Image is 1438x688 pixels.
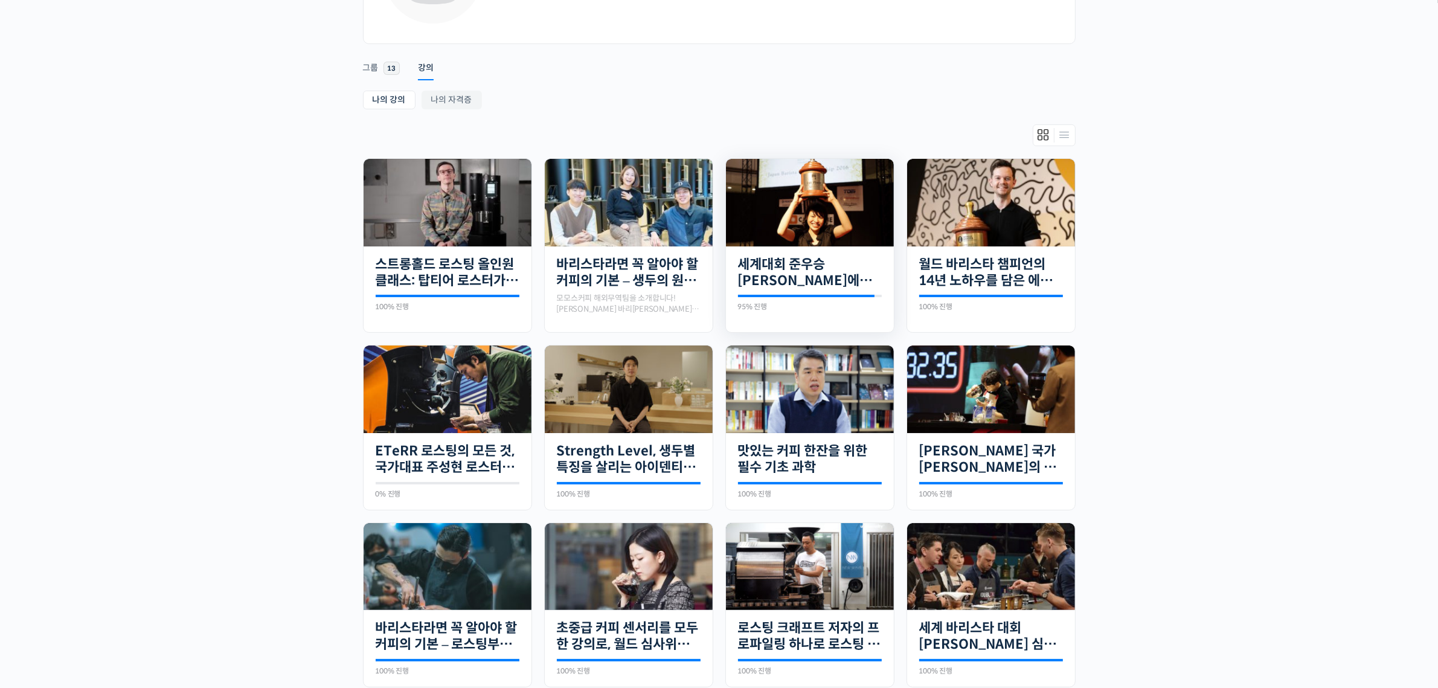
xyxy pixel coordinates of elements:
a: 바리스타라면 꼭 알아야 할 커피의 기본 – 생두의 원산지별 특징부터 구입, 품질 관리까지 [557,256,701,289]
div: 모모스커피 해외무역팀을 소개합니다! [PERSON_NAME] 바리[PERSON_NAME]는 2019년 [GEOGRAPHIC_DATA]에서 열린 World Barista Cha... [557,293,701,314]
div: Members directory secondary navigation [1033,124,1076,146]
nav: Sub Menu [363,91,1076,112]
a: 세계대회 준우승 [PERSON_NAME]에게 배우는 에스프레소, 기초부터 응용까지 [738,256,882,289]
a: Strength Level, 생두별 특징을 살리는 아이덴티티 커피랩 [PERSON_NAME] [PERSON_NAME]의 로스팅 클래스 [557,443,701,476]
span: 설정 [187,401,201,411]
div: 100% 진행 [738,667,882,675]
a: 초중급 커피 센서리를 모두 한 강의로, 월드 심사위원의 센서리 클래스 [557,620,701,653]
a: 나의 강의 [363,91,416,109]
a: 로스팅 크래프트 저자의 프로파일링 하나로 로스팅 마스터하기 [738,620,882,653]
a: 세계 바리스타 대회 [PERSON_NAME] 심사위원의 커피 센서리 스킬 기초 [919,620,1063,653]
span: 13 [384,62,400,75]
div: 그룹 [363,62,379,80]
div: 95% 진행 [738,303,882,310]
a: 강의 [418,47,434,77]
a: [PERSON_NAME] 국가[PERSON_NAME]의 14년 노하우를 모두 담은 라떼아트 클래스 [919,443,1063,476]
a: 바리스타라면 꼭 알아야 할 커피의 기본 – 로스팅부터 에스프레소까지 [376,620,519,653]
a: 그룹 13 [363,47,400,78]
a: 설정 [156,383,232,413]
nav: Primary menu [363,47,1076,77]
div: 100% 진행 [557,490,701,498]
div: 0% 진행 [376,490,519,498]
div: 100% 진행 [738,490,882,498]
a: ETeRR 로스팅의 모든 것, 국가대표 주성현 로스터의 심화 클래스 [376,443,519,476]
a: 나의 자격증 [422,91,482,109]
a: 맛있는 커피 한잔을 위한 필수 기초 과학 [738,443,882,476]
div: 강의 [418,62,434,80]
div: 100% 진행 [557,667,701,675]
span: 대화 [111,402,125,411]
a: 월드 바리스타 챔피언의 14년 노하우를 담은 에스프레소 클래스 [919,256,1063,289]
a: 스트롱홀드 로스팅 올인원 클래스: 탑티어 로스터가 알려주는 스트롱홀드 A to Z 가이드 [376,256,519,289]
div: 100% 진행 [919,667,1063,675]
div: 100% 진행 [919,490,1063,498]
a: 대화 [80,383,156,413]
div: 100% 진행 [919,303,1063,310]
a: 홈 [4,383,80,413]
div: 100% 진행 [376,303,519,310]
div: 100% 진행 [376,667,519,675]
span: 홈 [38,401,45,411]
